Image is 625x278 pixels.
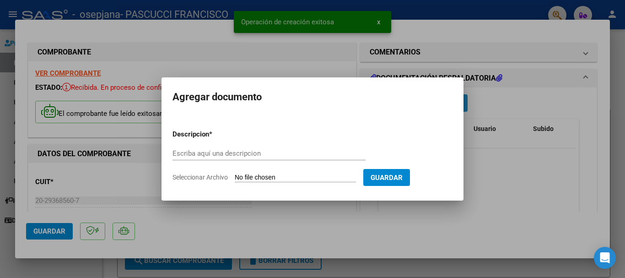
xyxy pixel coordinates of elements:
[172,174,228,181] span: Seleccionar Archivo
[371,174,403,182] span: Guardar
[594,247,616,269] div: Open Intercom Messenger
[172,88,453,106] h2: Agregar documento
[172,129,257,140] p: Descripcion
[363,169,410,186] button: Guardar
